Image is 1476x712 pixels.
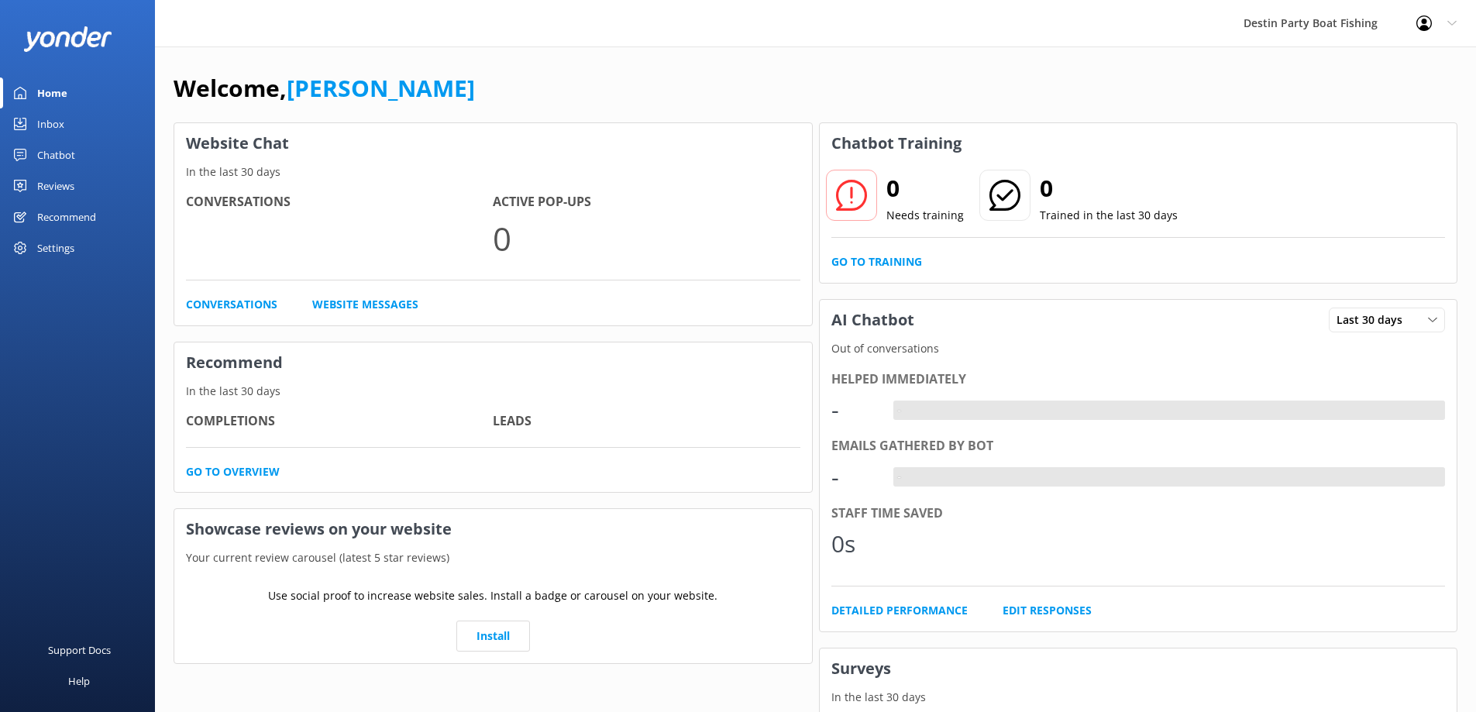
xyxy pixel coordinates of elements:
[287,72,475,104] a: [PERSON_NAME]
[1040,207,1178,224] p: Trained in the last 30 days
[893,467,905,487] div: -
[831,504,1446,524] div: Staff time saved
[37,201,96,232] div: Recommend
[37,108,64,139] div: Inbox
[886,170,964,207] h2: 0
[268,587,717,604] p: Use social proof to increase website sales. Install a badge or carousel on your website.
[186,463,280,480] a: Go to overview
[831,370,1446,390] div: Helped immediately
[23,26,112,52] img: yonder-white-logo.png
[68,666,90,697] div: Help
[820,340,1457,357] p: Out of conversations
[820,300,926,340] h3: AI Chatbot
[37,77,67,108] div: Home
[831,525,878,562] div: 0s
[186,296,277,313] a: Conversations
[186,411,493,432] h4: Completions
[174,163,812,181] p: In the last 30 days
[456,621,530,652] a: Install
[174,549,812,566] p: Your current review carousel (latest 5 star reviews)
[174,70,475,107] h1: Welcome,
[174,383,812,400] p: In the last 30 days
[493,192,800,212] h4: Active Pop-ups
[174,123,812,163] h3: Website Chat
[831,253,922,270] a: Go to Training
[174,342,812,383] h3: Recommend
[820,689,1457,706] p: In the last 30 days
[886,207,964,224] p: Needs training
[820,123,973,163] h3: Chatbot Training
[1003,602,1092,619] a: Edit Responses
[1337,311,1412,328] span: Last 30 days
[1040,170,1178,207] h2: 0
[37,232,74,263] div: Settings
[831,391,878,428] div: -
[37,139,75,170] div: Chatbot
[820,648,1457,689] h3: Surveys
[48,635,111,666] div: Support Docs
[174,509,812,549] h3: Showcase reviews on your website
[831,602,968,619] a: Detailed Performance
[493,411,800,432] h4: Leads
[37,170,74,201] div: Reviews
[831,436,1446,456] div: Emails gathered by bot
[186,192,493,212] h4: Conversations
[312,296,418,313] a: Website Messages
[831,459,878,496] div: -
[893,401,905,421] div: -
[493,212,800,264] p: 0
